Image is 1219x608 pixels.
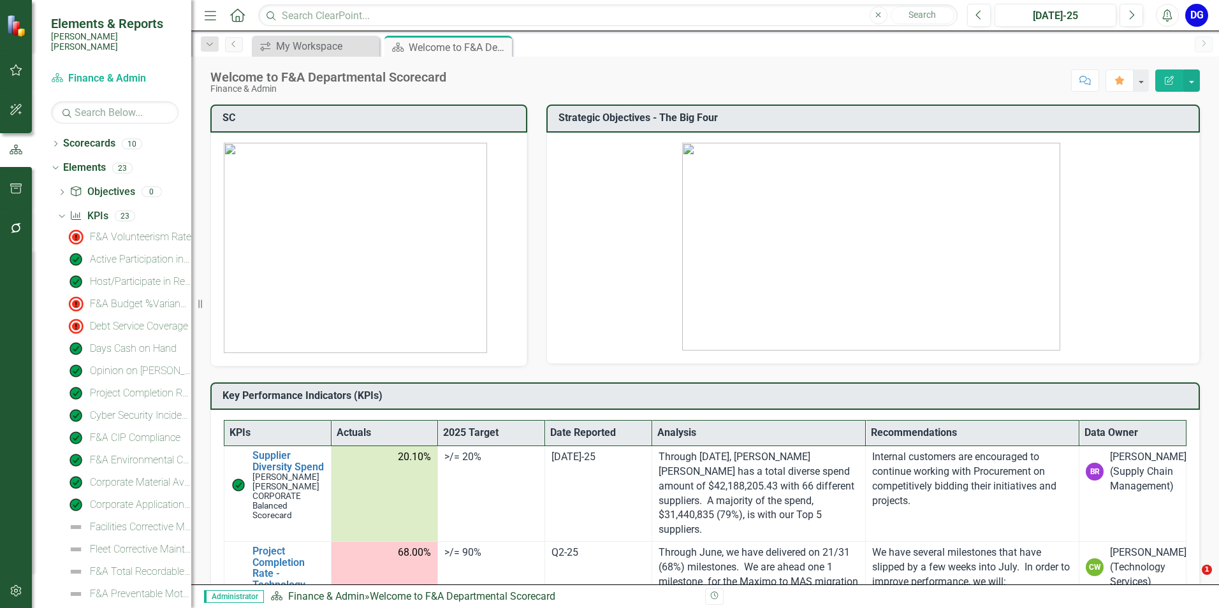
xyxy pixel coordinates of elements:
[90,365,191,377] div: Opinion on [PERSON_NAME] [PERSON_NAME] Financial Statements
[90,410,191,421] div: Cyber Security Incidents
[90,321,188,332] div: Debt Service Coverage
[68,252,84,267] img: On Target
[68,452,84,468] img: On Target
[891,6,954,24] button: Search
[68,386,84,401] img: On Target
[204,590,264,603] span: Administrator
[438,446,545,542] td: Double-Click to Edit
[51,31,179,52] small: [PERSON_NAME] [PERSON_NAME]
[69,209,108,224] a: KPIs
[65,361,191,381] a: Opinion on [PERSON_NAME] [PERSON_NAME] Financial Statements
[90,499,191,510] div: Corporate Application Availability
[276,38,376,54] div: My Workspace
[252,450,325,472] a: Supplier Diversity Spend
[68,229,84,245] img: Not Meeting Target
[409,40,509,55] div: Welcome to F&A Departmental Scorecard
[63,136,115,151] a: Scorecards
[1086,558,1104,576] div: CW
[63,161,106,175] a: Elements
[1110,546,1186,590] div: [PERSON_NAME] (Technology Services)
[65,271,191,292] a: Host/Participate in Recruiting Events
[252,472,319,520] span: [PERSON_NAME] [PERSON_NAME] CORPORATE Balanced Scorecard
[65,539,191,560] a: Fleet Corrective Maintenance Cycle Time
[65,316,188,337] a: Debt Service Coverage
[90,566,191,577] div: F&A Total Recordable Incident Rate (TRIR)
[659,546,859,604] p: Through June, we have delivered on 21/31 (68%) milestones. We are ahead one 1 milestone for the M...
[398,546,431,560] span: 68.00%
[223,112,520,124] h3: SC
[90,432,180,444] div: F&A CIP Compliance
[51,101,179,124] input: Search Below...
[231,477,246,493] img: On Target
[65,227,191,247] a: F&A Volunteerism Rate
[370,590,555,602] div: Welcome to F&A Departmental Scorecard
[112,163,133,173] div: 23
[68,542,84,557] img: Not Defined
[90,298,191,310] div: F&A Budget %Variance​ - Total Electric NFOM+CAP
[90,254,191,265] div: Active Participation in APPA and/or LPPC
[90,544,191,555] div: Fleet Corrective Maintenance Cycle Time
[68,341,84,356] img: On Target
[995,4,1116,27] button: [DATE]-25
[90,521,191,533] div: Facilities Corrective Maintenance Cycle Time
[68,475,84,490] img: On Target
[65,383,191,403] a: Project Completion Rate - Corporate Services
[68,296,84,312] img: Not Meeting Target
[255,38,376,54] a: My Workspace
[1202,565,1212,575] span: 1
[210,84,446,94] div: Finance & Admin
[51,71,179,86] a: Finance & Admin
[444,546,481,558] span: >/= 90%
[1079,446,1186,542] td: Double-Click to Edit
[444,451,481,463] span: >/= 20%
[90,454,191,466] div: F&A Environmental Compliance
[115,211,135,222] div: 23
[65,472,191,493] a: Corporate Material Availability
[1086,463,1104,481] div: BR
[65,495,191,515] a: Corporate Application Availability
[224,446,332,542] td: Double-Click to Edit Right Click for Context Menu
[6,15,29,37] img: ClearPoint Strategy
[872,546,1072,590] p: We have several milestones that have slipped by a few weeks into July. In order to improve perfor...
[65,338,177,359] a: Days Cash on Hand
[210,70,446,84] div: Welcome to F&A Departmental Scorecard
[558,112,1192,124] h3: Strategic Objectives - The Big Four
[65,517,191,537] a: Facilities Corrective Maintenance Cycle Time
[288,590,365,602] a: Finance & Admin
[68,564,84,579] img: Not Defined
[223,390,1192,402] h3: Key Performance Indicators (KPIs)
[65,584,191,604] a: F&A Preventable Motor Vehicle Accident Rate
[142,187,162,198] div: 0
[90,387,191,399] div: Project Completion Rate - Corporate Services
[68,497,84,512] img: On Target
[68,408,84,423] img: On Target
[909,10,936,20] span: Search
[65,294,191,314] a: F&A Budget %Variance​ - Total Electric NFOM+CAP
[68,519,84,535] img: Not Defined
[872,450,1072,508] p: Internal customers are encouraged to continue working with Procurement on competitively bidding t...
[69,185,135,199] a: Objectives
[68,430,84,445] img: On Target
[865,446,1079,542] td: Double-Click to Edit
[659,450,859,537] p: Through [DATE], [PERSON_NAME] [PERSON_NAME] has a total diverse spend amount of $42,188,205.43 wi...
[90,343,177,354] div: Days Cash on Hand
[1176,565,1206,595] iframe: Intercom live chat
[68,274,84,289] img: On Target
[90,276,191,287] div: Host/Participate in Recruiting Events
[398,450,431,465] span: 20.10%
[90,231,191,243] div: F&A Volunteerism Rate
[1185,4,1208,27] button: DG
[65,249,191,270] a: Active Participation in APPA and/or LPPC
[65,405,191,426] a: Cyber Security Incidents
[252,546,325,602] a: Project Completion Rate - Technology Roadmap
[999,8,1112,24] div: [DATE]-25
[551,450,645,465] div: [DATE]-25
[51,16,179,31] span: Elements & Reports
[68,363,84,379] img: On Target
[65,428,180,448] a: F&A CIP Compliance
[68,319,84,334] img: Not Meeting Target
[122,138,142,149] div: 10
[68,586,84,602] img: Not Defined
[270,590,696,604] div: »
